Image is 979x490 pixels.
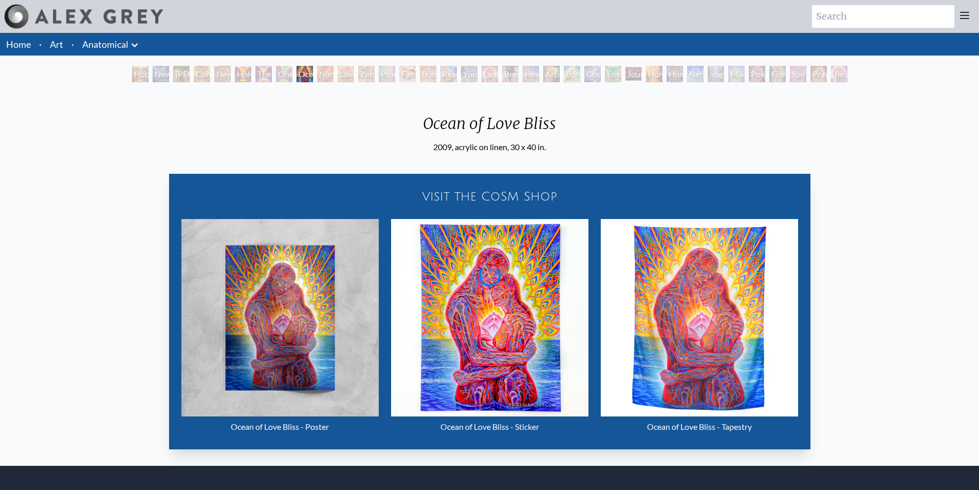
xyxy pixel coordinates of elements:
div: Holy Fire [646,66,662,82]
div: Promise [379,66,395,82]
div: Bond [564,66,580,82]
li: · [35,33,46,56]
div: Yogi & the Möbius Sphere [708,66,724,82]
div: Contemplation [194,66,210,82]
img: Ocean of Love Bliss - Sticker [391,219,588,416]
div: Breathing [502,66,519,82]
div: Ocean of Love Bliss [415,114,564,141]
div: Spirit Animates the Flesh [790,66,806,82]
div: Holy Grail [235,66,251,82]
li: · [67,33,78,56]
a: Visit the CoSM Shop [175,180,804,213]
div: Ocean of Love Bliss - Sticker [391,416,588,437]
div: Nursing [317,66,334,82]
div: Mudra [728,66,745,82]
a: Anatomical [82,37,128,51]
a: Art [50,37,63,51]
div: Boo-boo [420,66,436,82]
div: Ocean of Love Bliss - Tapestry [601,416,798,437]
div: Artist's Hand [543,66,560,82]
a: Ocean of Love Bliss - Tapestry [601,219,798,437]
img: Ocean of Love Bliss - Poster [181,219,379,416]
a: Ocean of Love Bliss - Poster [181,219,379,437]
div: Ocean of Love Bliss [297,66,313,82]
div: The Kiss [255,66,272,82]
div: Journey of the Wounded Healer [625,66,642,82]
div: Healing [523,66,539,82]
a: Ocean of Love Bliss - Sticker [391,219,588,437]
div: Power to the Peaceful [749,66,765,82]
a: Home [6,39,31,50]
div: Love Circuit [338,66,354,82]
div: Young & Old [461,66,477,82]
img: Ocean of Love Bliss - Tapestry [601,219,798,416]
div: Laughing Man [482,66,498,82]
input: Search [812,5,954,28]
div: Be a Good Human Being [831,66,847,82]
div: Praying Hands [810,66,827,82]
div: Family [399,66,416,82]
div: Ocean of Love Bliss - Poster [181,416,379,437]
div: [PERSON_NAME] & Eve [173,66,190,82]
div: New Man [DEMOGRAPHIC_DATA]: [DEMOGRAPHIC_DATA] Mind [153,66,169,82]
div: Firewalking [769,66,786,82]
div: Zena Lotus [358,66,375,82]
div: Hope [132,66,149,82]
div: Emerald Grail [605,66,621,82]
div: One Taste [276,66,292,82]
div: New Man New Woman [214,66,231,82]
div: Human Geometry [667,66,683,82]
div: Cosmic Lovers [584,66,601,82]
div: Reading [440,66,457,82]
div: 2009, acrylic on linen, 30 x 40 in. [415,141,564,153]
div: Networks [687,66,704,82]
